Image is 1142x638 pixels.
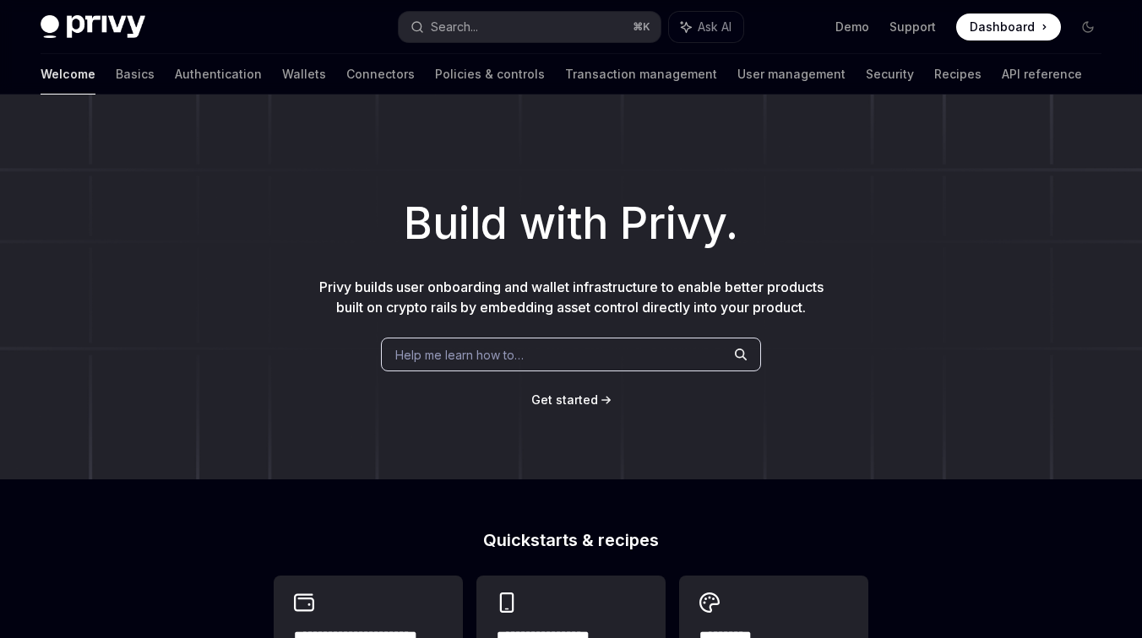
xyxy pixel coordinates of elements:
button: Search...⌘K [399,12,661,42]
div: Search... [431,17,478,37]
span: ⌘ K [633,20,650,34]
h1: Build with Privy. [27,191,1115,257]
button: Toggle dark mode [1074,14,1101,41]
img: dark logo [41,15,145,39]
a: API reference [1002,54,1082,95]
a: Welcome [41,54,95,95]
a: Wallets [282,54,326,95]
span: Dashboard [970,19,1035,35]
a: Dashboard [956,14,1061,41]
a: Get started [531,392,598,408]
span: Help me learn how to… [395,346,524,364]
a: Authentication [175,54,262,95]
span: Privy builds user onboarding and wallet infrastructure to enable better products built on crypto ... [319,278,824,316]
a: Demo [835,19,869,35]
a: Transaction management [565,54,717,95]
button: Ask AI [669,12,743,42]
span: Get started [531,392,598,407]
span: Ask AI [698,19,731,35]
a: Recipes [934,54,982,95]
h2: Quickstarts & recipes [274,532,868,549]
a: Support [889,19,936,35]
a: Security [866,54,914,95]
a: Connectors [346,54,415,95]
a: Policies & controls [435,54,545,95]
a: User management [737,54,846,95]
a: Basics [116,54,155,95]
